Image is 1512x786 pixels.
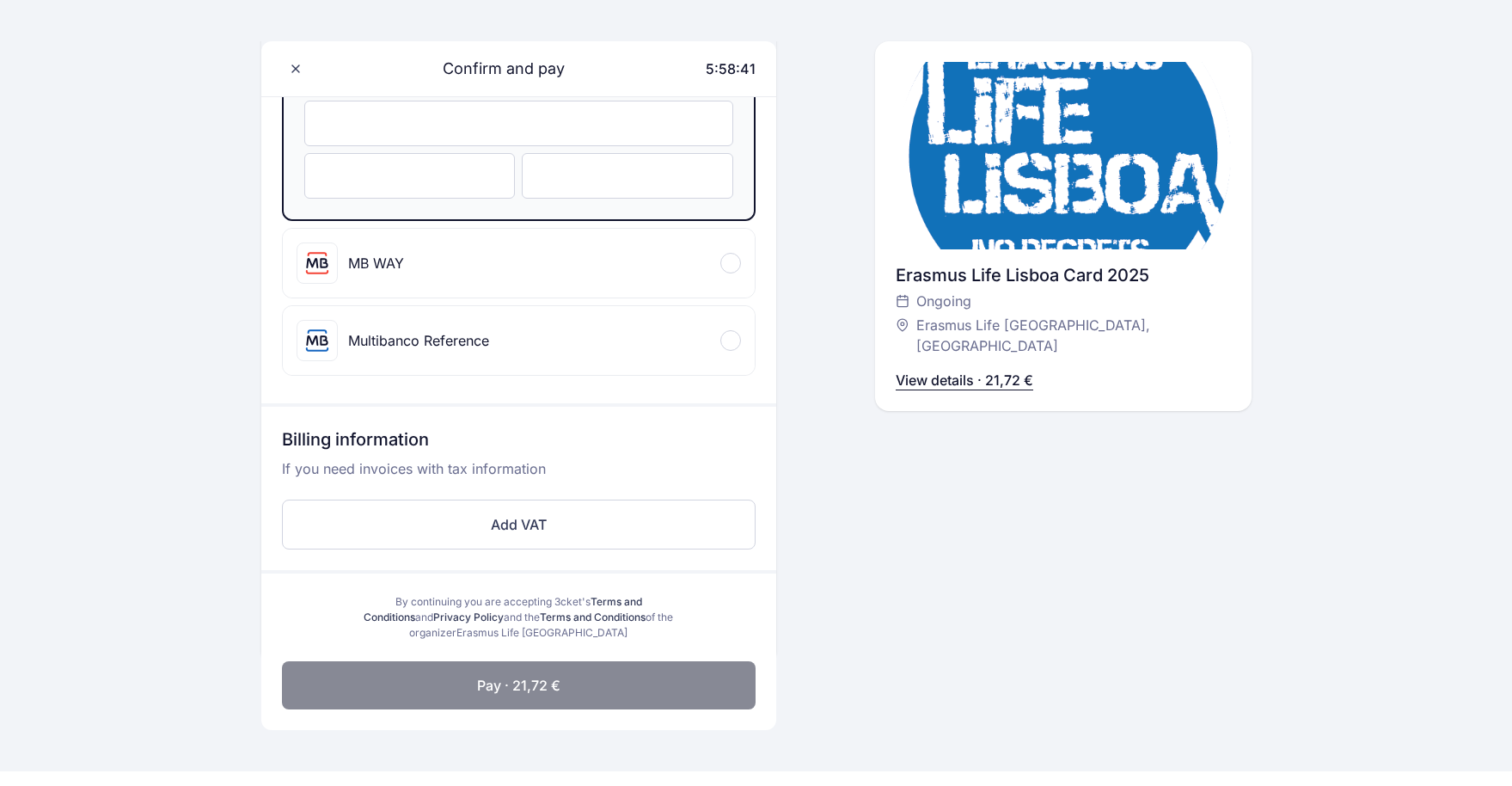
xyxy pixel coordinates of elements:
div: Erasmus Life Lisboa Card 2025 [896,263,1231,287]
span: Erasmus Life [GEOGRAPHIC_DATA], [GEOGRAPHIC_DATA] [916,315,1214,356]
span: Erasmus Life [GEOGRAPHIC_DATA] [456,626,627,639]
div: By continuing you are accepting 3cket's and and the of the organizer [358,594,680,641]
iframe: Cadre sécurisé pour la saisie du code de sécurité CVC [540,168,715,184]
iframe: Cadre sécurisé pour la saisie du numéro de carte [322,115,715,132]
a: Terms and Conditions [540,611,646,623]
button: Pay · 21,72 € [282,661,756,709]
h3: Billing information [282,427,756,458]
p: If you need invoices with tax information [282,458,756,493]
span: 5:58:41 [706,60,756,77]
iframe: Cadre sécurisé pour la saisie de la date d'expiration [322,168,498,184]
div: Multibanco Reference [348,330,489,351]
a: Privacy Policy [433,611,504,623]
span: Confirm and pay [422,57,565,81]
span: Pay · 21,72 € [477,675,560,696]
button: Add VAT [282,500,756,550]
div: MB WAY [348,253,404,273]
p: View details · 21,72 € [896,370,1033,390]
span: Ongoing [916,291,971,311]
